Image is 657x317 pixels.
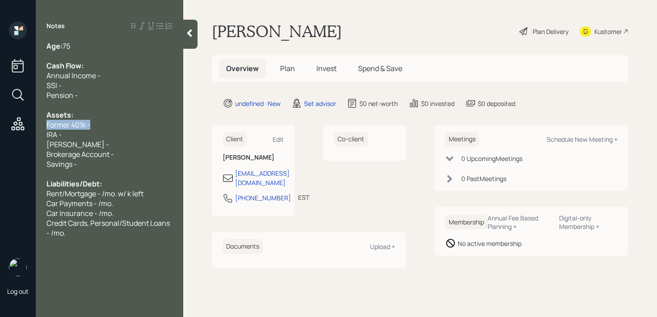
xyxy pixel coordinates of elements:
div: [EMAIL_ADDRESS][DOMAIN_NAME] [235,169,290,187]
span: Car Payments - /mo. [46,199,113,208]
span: Credit Cards, Personal/Student Loans - /mo. [46,218,171,238]
div: Upload + [370,242,395,251]
div: EST [298,193,309,202]
div: Schedule New Meeting + [547,135,618,144]
h6: [PERSON_NAME] [223,154,284,161]
div: Annual Fee Based Planning + [488,214,552,231]
div: 0 Past Meeting s [461,174,506,183]
span: 75 [63,41,70,51]
span: Brokerage Account - [46,149,114,159]
div: Plan Delivery [533,27,569,36]
div: undefined · New [235,99,281,108]
span: Rent/Mortgage - /mo. w/ k left [46,189,143,199]
span: IRA - [46,130,62,139]
div: $0 invested [421,99,455,108]
span: Pension - [46,90,78,100]
span: Savings - [46,159,77,169]
div: Set advisor [304,99,336,108]
span: Age: [46,41,63,51]
h6: Documents [223,239,263,254]
span: Plan [280,63,295,73]
h6: Client [223,132,247,147]
span: [PERSON_NAME] - [46,139,109,149]
div: 0 Upcoming Meeting s [461,154,522,163]
div: $0 deposited [478,99,515,108]
div: [PHONE_NUMBER] [235,193,291,203]
span: Overview [226,63,259,73]
span: Car Insurance - /mo. [46,208,114,218]
span: Spend & Save [358,63,402,73]
span: Liabilities/Debt: [46,179,102,189]
h1: [PERSON_NAME] [212,21,342,41]
h6: Membership [445,215,488,230]
div: No active membership [458,239,522,248]
img: retirable_logo.png [9,258,27,276]
span: Cash Flow: [46,61,84,71]
div: Digital-only Membership + [559,214,618,231]
span: Invest [316,63,337,73]
div: $0 net-worth [359,99,398,108]
span: Former 401k - [46,120,90,130]
div: Edit [273,135,284,144]
span: Assets: [46,110,73,120]
span: SSI - [46,80,62,90]
h6: Co-client [334,132,368,147]
span: Annual Income - [46,71,101,80]
div: Log out [7,287,29,296]
h6: Meetings [445,132,479,147]
label: Notes [46,21,65,30]
div: Kustomer [594,27,622,36]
